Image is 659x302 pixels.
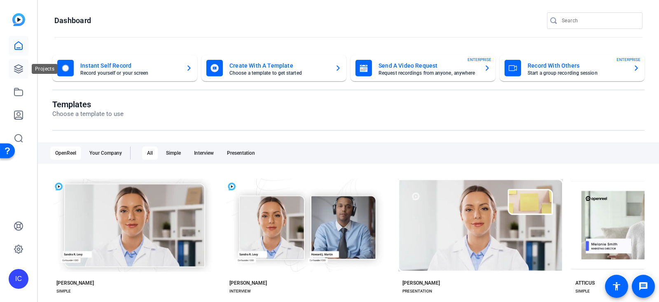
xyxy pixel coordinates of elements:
[80,61,179,71] mat-card-title: Instant Self Record
[222,146,260,160] div: Presentation
[54,16,91,26] h1: Dashboard
[229,61,328,71] mat-card-title: Create With A Template
[402,288,432,295] div: PRESENTATION
[80,71,179,75] mat-card-subtitle: Record yourself or your screen
[575,288,590,295] div: SIMPLE
[52,55,197,81] button: Instant Self RecordRecord yourself or your screen
[50,146,81,160] div: OpenReel
[32,64,58,74] div: Projects
[617,57,640,63] span: ENTERPRISE
[84,146,127,160] div: Your Company
[402,280,440,286] div: [PERSON_NAME]
[189,146,219,160] div: Interview
[612,281,622,291] mat-icon: accessibility
[52,99,124,109] h1: Templates
[351,55,495,81] button: Send A Video RequestRequest recordings from anyone, anywhereENTERPRISE
[229,71,328,75] mat-card-subtitle: Choose a template to get started
[56,280,94,286] div: [PERSON_NAME]
[528,71,626,75] mat-card-subtitle: Start a group recording session
[575,280,595,286] div: ATTICUS
[562,16,636,26] input: Search
[52,109,124,119] p: Choose a template to use
[229,280,267,286] div: [PERSON_NAME]
[379,61,477,71] mat-card-title: Send A Video Request
[528,61,626,71] mat-card-title: Record With Others
[142,146,158,160] div: All
[638,281,648,291] mat-icon: message
[467,57,491,63] span: ENTERPRISE
[56,288,71,295] div: SIMPLE
[201,55,346,81] button: Create With A TemplateChoose a template to get started
[161,146,186,160] div: Simple
[9,269,28,289] div: IC
[229,288,251,295] div: INTERVIEW
[379,71,477,75] mat-card-subtitle: Request recordings from anyone, anywhere
[12,13,25,26] img: blue-gradient.svg
[500,55,645,81] button: Record With OthersStart a group recording sessionENTERPRISE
